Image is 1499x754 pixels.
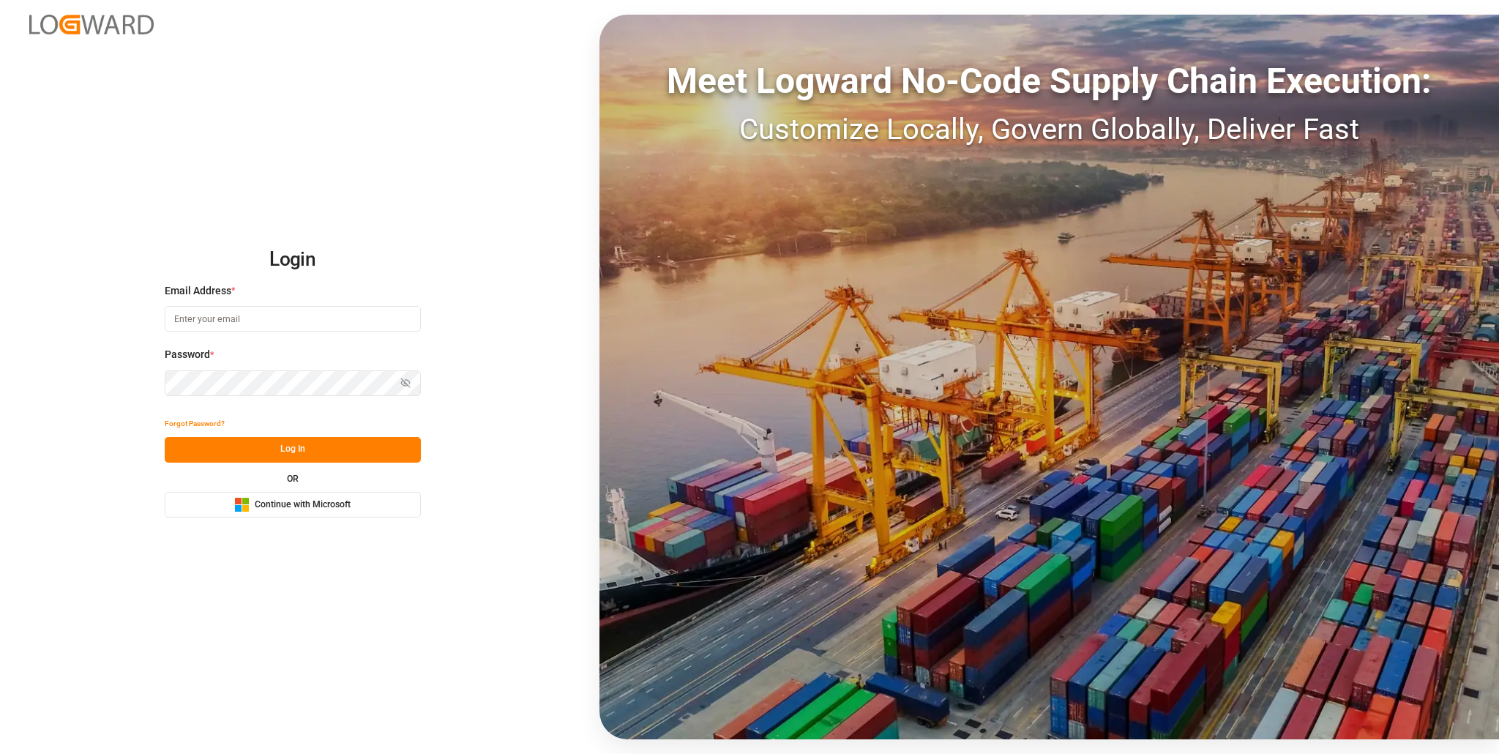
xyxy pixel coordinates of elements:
[599,55,1499,108] div: Meet Logward No-Code Supply Chain Execution:
[165,306,421,332] input: Enter your email
[165,492,421,518] button: Continue with Microsoft
[165,283,231,299] span: Email Address
[165,236,421,283] h2: Login
[255,499,351,512] span: Continue with Microsoft
[165,347,210,362] span: Password
[165,411,225,437] button: Forgot Password?
[165,437,421,463] button: Log In
[287,474,299,483] small: OR
[29,15,154,34] img: Logward_new_orange.png
[599,108,1499,152] div: Customize Locally, Govern Globally, Deliver Fast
